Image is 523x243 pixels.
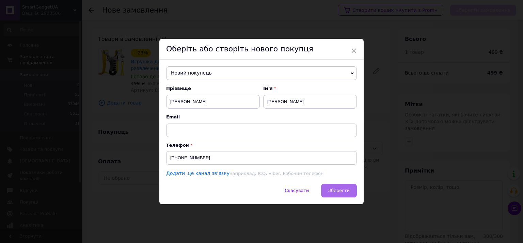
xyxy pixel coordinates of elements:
button: Зберегти [321,184,357,197]
input: Наприклад: Іван [263,95,357,109]
input: Наприклад: Іванов [166,95,260,109]
span: Новий покупець [166,66,357,80]
span: наприклад, ICQ, Viber, Робочий телефон [229,171,323,176]
span: Email [166,114,357,120]
span: × [351,45,357,56]
p: Телефон [166,143,357,148]
span: Ім'я [263,85,357,92]
input: +38 096 0000000 [166,151,357,165]
span: Скасувати [285,188,309,193]
span: Прізвище [166,85,260,92]
div: Оберіть або створіть нового покупця [159,39,364,60]
button: Скасувати [278,184,316,197]
a: Додати ще канал зв'язку [166,171,229,176]
span: Зберегти [328,188,350,193]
